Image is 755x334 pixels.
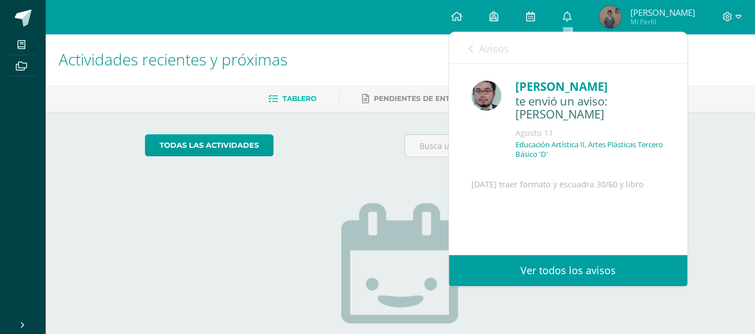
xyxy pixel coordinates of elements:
span: Tablero [282,94,316,103]
p: Educación Artística II, Artes Plásticas Tercero Básico 'D' [515,140,665,159]
span: Mi Perfil [630,17,695,27]
span: 0 [606,41,611,54]
div: Agosto 11 [515,128,665,139]
div: te envió un aviso: Aviso [515,95,665,121]
span: Avisos [479,42,509,55]
div: [PERSON_NAME] [515,78,665,95]
div: [DATE] traer formato y escuadra 30/60 y libro [471,178,665,274]
img: 098cafaf3700ca7f8303d9d5b338d3b5.png [599,6,621,28]
a: todas las Actividades [145,134,273,156]
img: 5fac68162d5e1b6fbd390a6ac50e103d.png [471,81,501,111]
a: Tablero [268,90,316,108]
input: Busca una actividad próxima aquí... [405,135,655,157]
span: Actividades recientes y próximas [59,49,288,70]
a: Pendientes de entrega [362,90,470,108]
span: Pendientes de entrega [374,94,470,103]
span: avisos sin leer [606,41,668,54]
span: [PERSON_NAME] [630,7,695,18]
a: Ver todos los avisos [449,255,687,286]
